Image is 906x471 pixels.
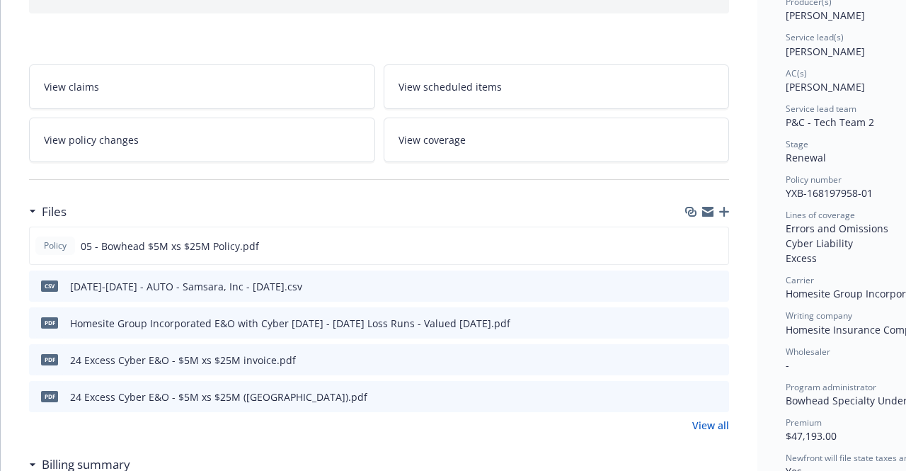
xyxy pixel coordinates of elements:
[384,64,730,109] a: View scheduled items
[398,132,466,147] span: View coverage
[786,80,865,93] span: [PERSON_NAME]
[687,239,699,254] button: download file
[41,280,58,291] span: csv
[786,8,865,22] span: [PERSON_NAME]
[786,310,852,322] span: Writing company
[29,64,375,109] a: View claims
[692,418,729,433] a: View all
[41,354,58,365] span: pdf
[786,358,789,372] span: -
[70,316,510,331] div: Homesite Group Incorporated E&O with Cyber [DATE] - [DATE] Loss Runs - Valued [DATE].pdf
[786,416,822,429] span: Premium
[398,79,502,94] span: View scheduled items
[688,316,699,331] button: download file
[711,279,723,294] button: preview file
[786,274,814,286] span: Carrier
[688,353,699,368] button: download file
[70,279,302,294] div: [DATE]-[DATE] - AUTO - Samsara, Inc - [DATE].csv
[786,209,855,221] span: Lines of coverage
[81,239,259,254] span: 05 - Bowhead $5M xs $25M Policy.pdf
[384,118,730,162] a: View coverage
[41,239,69,252] span: Policy
[688,390,699,404] button: download file
[41,317,58,328] span: pdf
[786,151,826,164] span: Renewal
[786,381,876,393] span: Program administrator
[44,132,139,147] span: View policy changes
[786,174,842,186] span: Policy number
[786,45,865,58] span: [PERSON_NAME]
[786,138,808,150] span: Stage
[786,31,844,43] span: Service lead(s)
[786,115,874,129] span: P&C - Tech Team 2
[786,346,830,358] span: Wholesaler
[70,353,296,368] div: 24 Excess Cyber E&O - $5M xs $25M invoice.pdf
[786,103,856,115] span: Service lead team
[42,203,67,221] h3: Files
[786,429,837,443] span: $47,193.00
[786,186,873,200] span: YXB-168197958-01
[688,279,699,294] button: download file
[29,203,67,221] div: Files
[711,353,723,368] button: preview file
[70,390,367,404] div: 24 Excess Cyber E&O - $5M xs $25M ([GEOGRAPHIC_DATA]).pdf
[710,239,723,254] button: preview file
[711,390,723,404] button: preview file
[786,67,807,79] span: AC(s)
[711,316,723,331] button: preview file
[44,79,99,94] span: View claims
[41,391,58,402] span: pdf
[29,118,375,162] a: View policy changes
